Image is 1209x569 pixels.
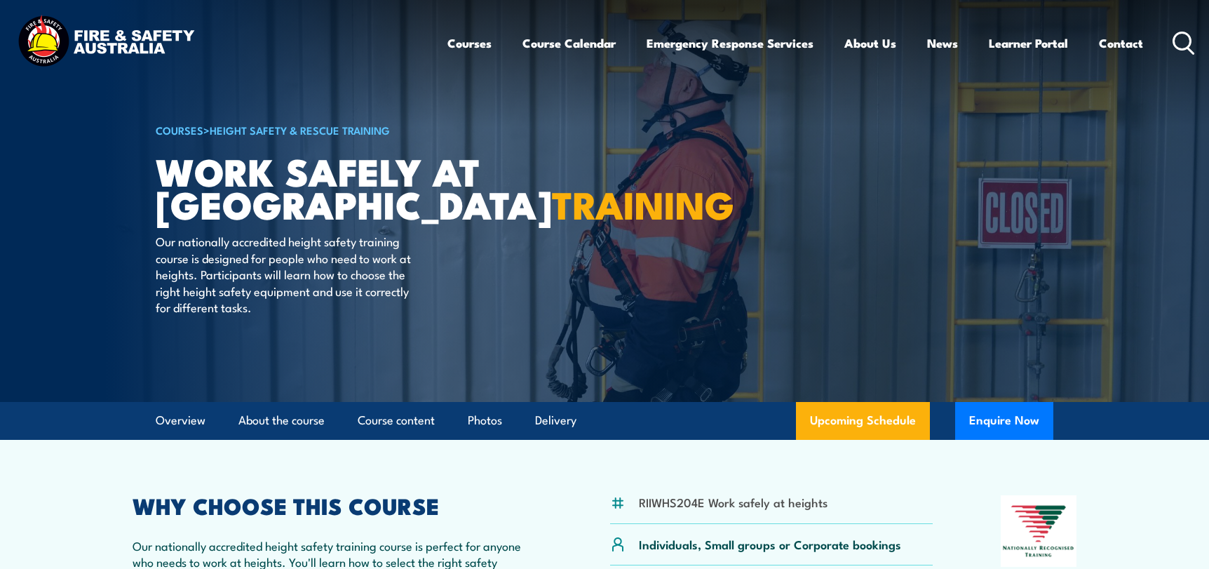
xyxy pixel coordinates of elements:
[639,494,828,510] li: RIIWHS204E Work safely at heights
[647,25,813,62] a: Emergency Response Services
[522,25,616,62] a: Course Calendar
[796,402,930,440] a: Upcoming Schedule
[535,402,576,439] a: Delivery
[156,154,502,220] h1: Work Safely at [GEOGRAPHIC_DATA]
[358,402,435,439] a: Course content
[156,121,502,138] h6: >
[955,402,1053,440] button: Enquire Now
[844,25,896,62] a: About Us
[156,122,203,138] a: COURSES
[156,402,205,439] a: Overview
[468,402,502,439] a: Photos
[156,233,412,315] p: Our nationally accredited height safety training course is designed for people who need to work a...
[447,25,492,62] a: Courses
[238,402,325,439] a: About the course
[989,25,1068,62] a: Learner Portal
[639,536,901,552] p: Individuals, Small groups or Corporate bookings
[1099,25,1143,62] a: Contact
[210,122,390,138] a: Height Safety & Rescue Training
[1001,495,1076,567] img: Nationally Recognised Training logo.
[927,25,958,62] a: News
[552,174,734,232] strong: TRAINING
[133,495,542,515] h2: WHY CHOOSE THIS COURSE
